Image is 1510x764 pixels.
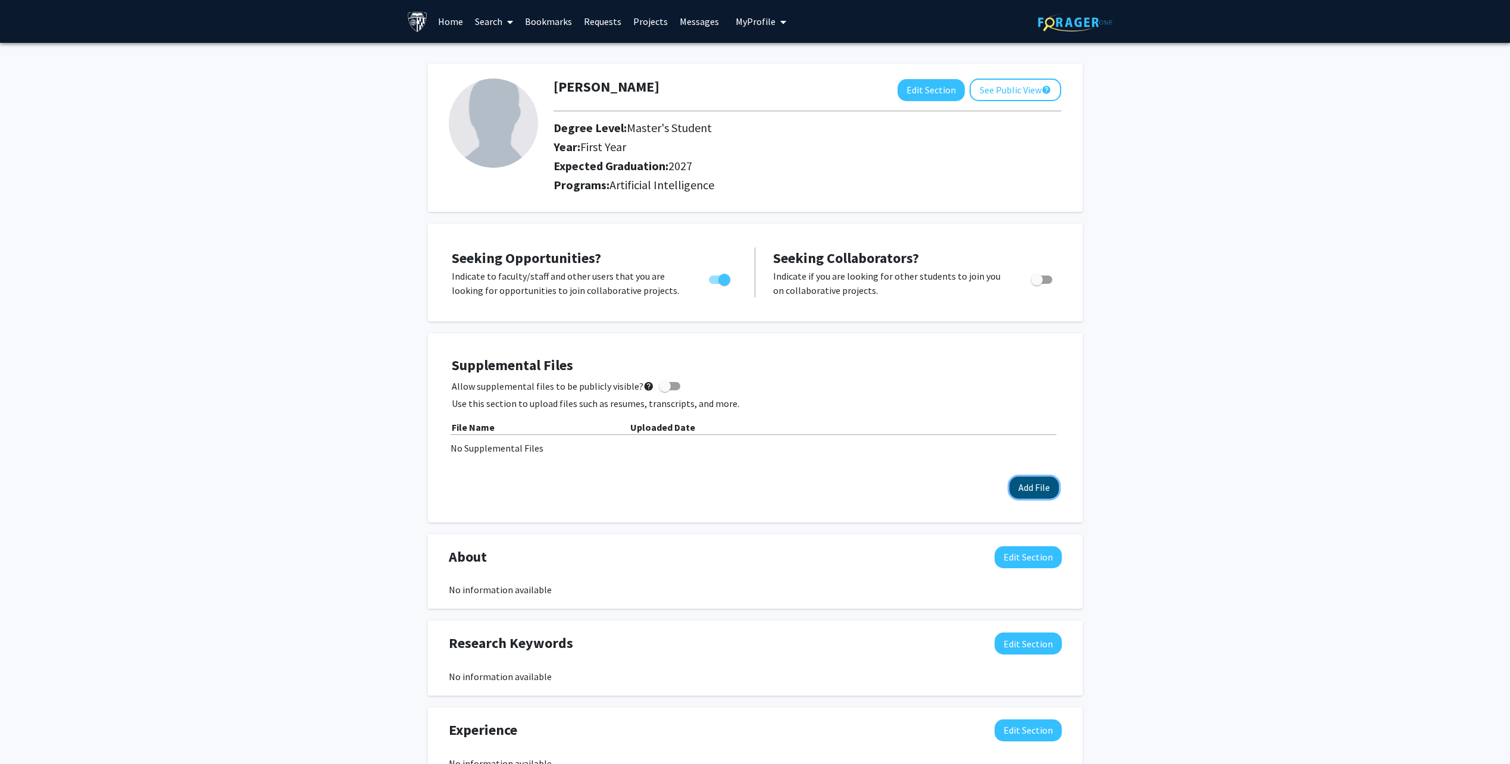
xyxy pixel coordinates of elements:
[449,546,487,568] span: About
[898,79,965,101] button: Edit Section
[668,158,692,173] span: 2027
[554,79,659,96] h1: [PERSON_NAME]
[578,1,627,42] a: Requests
[1026,269,1059,287] div: Toggle
[630,421,695,433] b: Uploaded Date
[995,546,1062,568] button: Edit About
[580,139,626,154] span: First Year
[432,1,469,42] a: Home
[449,669,1062,684] div: No information available
[407,11,428,32] img: Johns Hopkins University Logo
[773,249,919,267] span: Seeking Collaborators?
[627,1,674,42] a: Projects
[451,441,1060,455] div: No Supplemental Files
[452,379,654,393] span: Allow supplemental files to be publicly visible?
[1009,477,1059,499] button: Add File
[452,249,601,267] span: Seeking Opportunities?
[519,1,578,42] a: Bookmarks
[970,79,1061,101] button: See Public View
[674,1,725,42] a: Messages
[627,120,712,135] span: Master's Student
[609,177,714,192] span: Artificial Intelligence
[449,583,1062,597] div: No information available
[704,269,737,287] div: Toggle
[452,421,495,433] b: File Name
[995,633,1062,655] button: Edit Research Keywords
[554,159,959,173] h2: Expected Graduation:
[1038,13,1112,32] img: ForagerOne Logo
[773,269,1008,298] p: Indicate if you are looking for other students to join you on collaborative projects.
[995,719,1062,741] button: Edit Experience
[449,633,573,654] span: Research Keywords
[554,140,959,154] h2: Year:
[1042,83,1051,97] mat-icon: help
[449,79,538,168] img: Profile Picture
[554,178,1061,192] h2: Programs:
[452,357,1059,374] h4: Supplemental Files
[643,379,654,393] mat-icon: help
[9,710,51,755] iframe: Chat
[736,15,776,27] span: My Profile
[554,121,959,135] h2: Degree Level:
[452,396,1059,411] p: Use this section to upload files such as resumes, transcripts, and more.
[469,1,519,42] a: Search
[449,719,517,741] span: Experience
[452,269,686,298] p: Indicate to faculty/staff and other users that you are looking for opportunities to join collabor...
